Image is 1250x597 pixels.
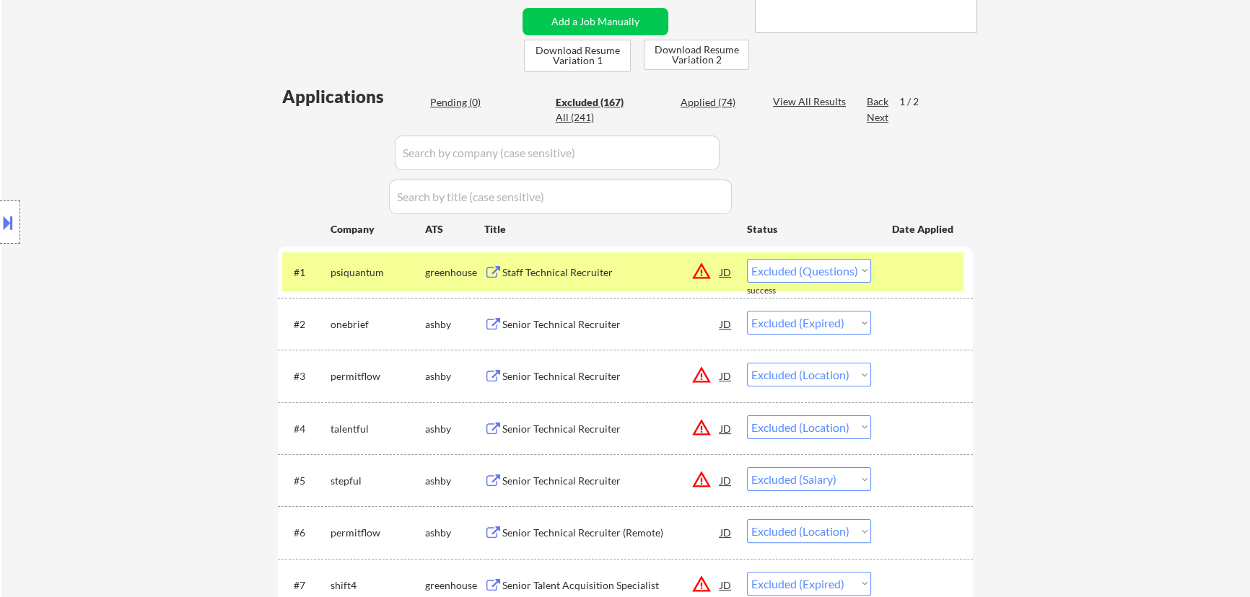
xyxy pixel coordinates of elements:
div: 1 / 2 [899,94,932,109]
div: Staff Technical Recruiter [502,265,720,280]
div: Senior Technical Recruiter [502,317,720,332]
div: talentful [331,422,425,436]
div: JD [719,415,733,441]
button: warning_amber [691,574,712,594]
div: #2 [294,317,319,332]
button: Download Resume Variation 1 [524,40,631,72]
div: permitflow [331,526,425,540]
input: Search by company (case sensitive) [395,136,720,170]
div: Date Applied [892,222,956,236]
div: ashby [425,317,484,332]
div: Applied (74) [681,95,753,110]
div: ashby [425,526,484,540]
div: psiquantum [331,265,425,280]
div: #3 [294,369,319,384]
div: Senior Talent Acquisition Specialist [502,578,720,593]
button: warning_amber [691,417,712,438]
div: ATS [425,222,484,236]
button: warning_amber [691,261,712,281]
div: Excluded (167) [555,95,627,110]
div: #4 [294,422,319,436]
button: Add a Job Manually [523,8,668,35]
div: shift4 [331,578,425,593]
div: Next [867,110,890,125]
div: ashby [425,474,484,488]
div: JD [719,519,733,545]
div: Back [867,94,890,109]
div: Status [747,216,871,242]
div: ashby [425,422,484,436]
div: #7 [294,578,319,593]
button: Download Resume Variation 2 [644,40,749,70]
div: JD [719,363,733,389]
div: ashby [425,369,484,384]
div: greenhouse [425,265,484,280]
div: View All Results [773,94,850,109]
div: JD [719,467,733,493]
div: Senior Technical Recruiter [502,422,720,436]
div: Senior Technical Recruiter [502,369,720,384]
div: onebrief [331,317,425,332]
div: Senior Technical Recruiter [502,474,720,488]
div: Applications [282,88,425,105]
div: greenhouse [425,578,484,593]
div: #5 [294,474,319,488]
div: Title [484,222,733,236]
div: permitflow [331,369,425,384]
div: All (241) [555,110,627,125]
button: warning_amber [691,469,712,490]
div: stepful [331,474,425,488]
div: Senior Technical Recruiter (Remote) [502,526,720,540]
div: JD [719,311,733,337]
div: JD [719,259,733,285]
button: warning_amber [691,365,712,385]
input: Search by title (case sensitive) [389,180,732,214]
div: Pending (0) [430,95,502,110]
div: Company [331,222,425,236]
div: #6 [294,526,319,540]
div: success [747,285,805,297]
div: #1 [294,265,319,280]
